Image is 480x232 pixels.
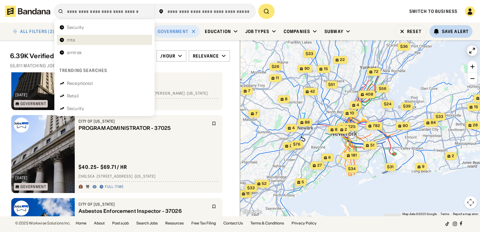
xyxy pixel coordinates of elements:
[112,221,129,225] a: Post a job
[350,111,354,116] span: 10
[76,221,86,225] a: Home
[20,102,46,106] div: Government
[285,97,287,102] span: 8
[340,57,345,63] span: 22
[348,166,356,171] span: $34
[165,221,184,225] a: Resources
[67,94,79,98] div: Retail
[304,66,310,71] span: 90
[290,143,294,149] span: 21
[310,89,315,94] span: 42
[20,29,54,34] div: ALL FILTERS (2)
[14,118,29,133] img: City of New York logo
[292,221,317,225] a: Privacy Policy
[15,221,71,225] div: © 2025 Workwise Solutions Inc.
[79,208,208,214] div: Asbestos Enforcement Inspector - 37026
[79,164,128,170] div: $ 40.25 - $69.71 / hr
[452,153,454,159] span: 2
[94,221,105,225] a: About
[250,221,284,225] a: Terms & Conditions
[302,180,304,185] span: 5
[474,104,478,110] span: 15
[79,174,219,179] div: Chelsea · [STREET_ADDRESS] · [US_STATE]
[473,123,478,128] span: 28
[292,125,295,131] span: 4
[335,127,337,132] span: 8
[276,75,279,81] span: 11
[5,6,50,17] img: Bandana logotype
[351,153,357,158] span: 181
[15,176,28,180] div: [DATE]
[306,51,313,56] span: $33
[245,29,269,34] div: Job Types
[407,29,422,34] div: Reset
[305,120,310,125] span: 88
[255,111,258,116] span: 7
[403,123,408,129] span: 80
[365,92,373,97] span: 408
[205,29,231,34] div: Education
[328,82,335,87] span: $51
[79,202,208,207] div: City of [US_STATE]
[436,114,443,119] span: $33
[191,221,216,225] a: Free Tax Filing
[402,212,437,216] span: Map data ©2025 Google
[248,88,250,94] span: 7
[440,212,449,216] a: Terms (opens in new tab)
[105,185,124,190] div: Full-time
[10,63,230,69] div: 55,811 matching jobs on [DOMAIN_NAME]
[67,81,93,86] div: Receptionist
[67,50,82,55] div: amtrak
[272,64,279,69] span: $26
[328,155,331,160] span: 6
[464,196,477,209] button: Map camera controls
[284,29,310,34] div: Companies
[67,106,84,111] div: Security
[262,181,267,186] span: 52
[293,142,300,146] span: $76
[373,123,380,129] span: 782
[79,125,208,131] div: PROGRAM ADMINISTRATOR - 37025
[247,185,255,190] span: $33
[20,185,46,189] div: Government
[67,25,84,30] div: Security
[409,8,457,14] a: Switch to Business
[403,104,411,108] span: $39
[431,120,436,125] span: 84
[345,127,347,132] span: 2
[223,221,243,225] a: Contact Us
[246,191,249,196] span: 11
[242,208,262,216] a: Open this area in Google Maps (opens a new window)
[10,52,143,60] div: 6.39K Verified Jobs
[317,163,322,168] span: 27
[15,93,28,97] div: [DATE]
[370,143,374,148] span: 51
[59,68,107,73] div: Trending searches
[453,212,478,216] a: Report a map error
[67,38,75,42] div: mta
[345,124,356,130] span: 4,225
[384,102,391,106] span: $24
[325,29,343,34] div: Subway
[193,53,219,59] div: Relevance
[422,164,424,169] span: 9
[387,164,394,169] span: $31
[14,201,29,216] img: City of New York logo
[400,44,408,49] span: $36
[324,66,328,72] span: 15
[10,72,230,217] div: grid
[379,86,386,91] span: $56
[161,53,175,59] div: /hour
[374,69,379,75] span: 72
[136,221,158,225] a: Search Jobs
[79,119,208,124] div: City of [US_STATE]
[242,208,262,216] img: Google
[158,29,188,34] div: Government
[357,102,359,108] span: 4
[442,29,469,34] div: Save Alert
